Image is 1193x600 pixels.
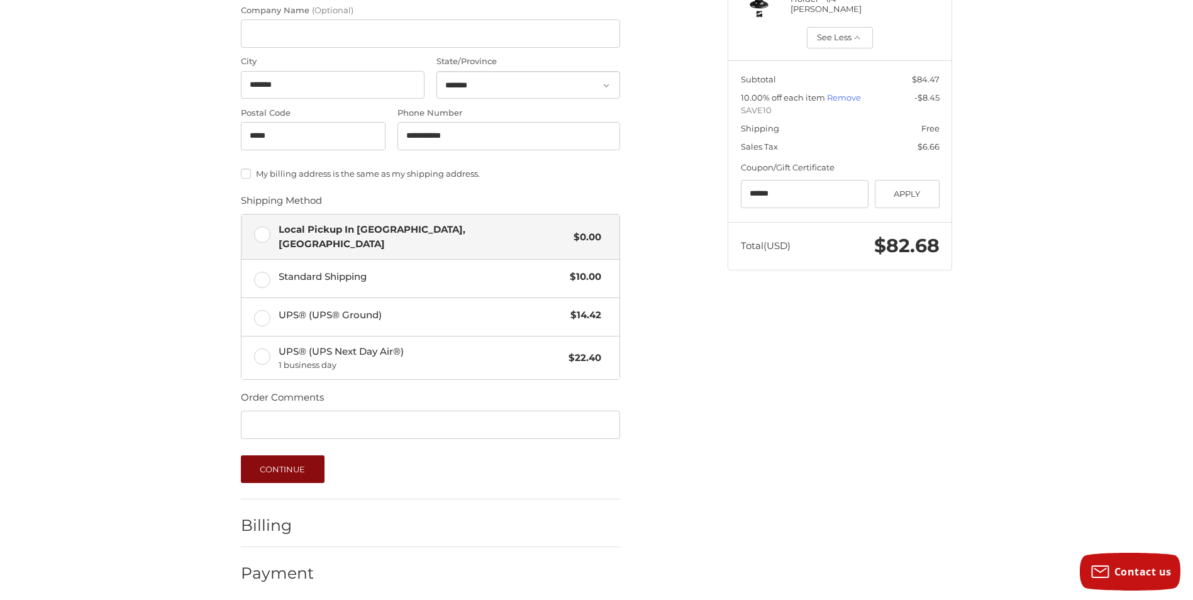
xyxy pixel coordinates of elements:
[741,180,869,208] input: Gift Certificate or Coupon Code
[279,359,563,372] span: 1 business day
[741,162,940,174] div: Coupon/Gift Certificate
[741,240,791,252] span: Total (USD)
[562,351,601,365] span: $22.40
[279,223,568,251] span: Local Pickup In [GEOGRAPHIC_DATA], [GEOGRAPHIC_DATA]
[912,74,940,84] span: $84.47
[741,104,940,117] span: SAVE10
[741,142,778,152] span: Sales Tax
[241,455,325,483] button: Continue
[312,5,353,15] small: (Optional)
[241,107,386,119] label: Postal Code
[241,55,424,68] label: City
[1114,565,1172,579] span: Contact us
[875,180,940,208] button: Apply
[241,194,322,214] legend: Shipping Method
[397,107,620,119] label: Phone Number
[874,234,940,257] span: $82.68
[563,270,601,284] span: $10.00
[241,391,324,411] legend: Order Comments
[241,564,314,583] h2: Payment
[741,123,779,133] span: Shipping
[279,270,564,284] span: Standard Shipping
[921,123,940,133] span: Free
[914,92,940,103] span: -$8.45
[241,516,314,535] h2: Billing
[741,74,776,84] span: Subtotal
[241,4,620,17] label: Company Name
[741,92,827,103] span: 10.00% off each item
[279,308,565,323] span: UPS® (UPS® Ground)
[918,142,940,152] span: $6.66
[807,27,874,48] button: See Less
[436,55,620,68] label: State/Province
[1080,553,1180,591] button: Contact us
[279,345,563,371] span: UPS® (UPS Next Day Air®)
[241,169,620,179] label: My billing address is the same as my shipping address.
[827,92,861,103] a: Remove
[564,308,601,323] span: $14.42
[567,230,601,245] span: $0.00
